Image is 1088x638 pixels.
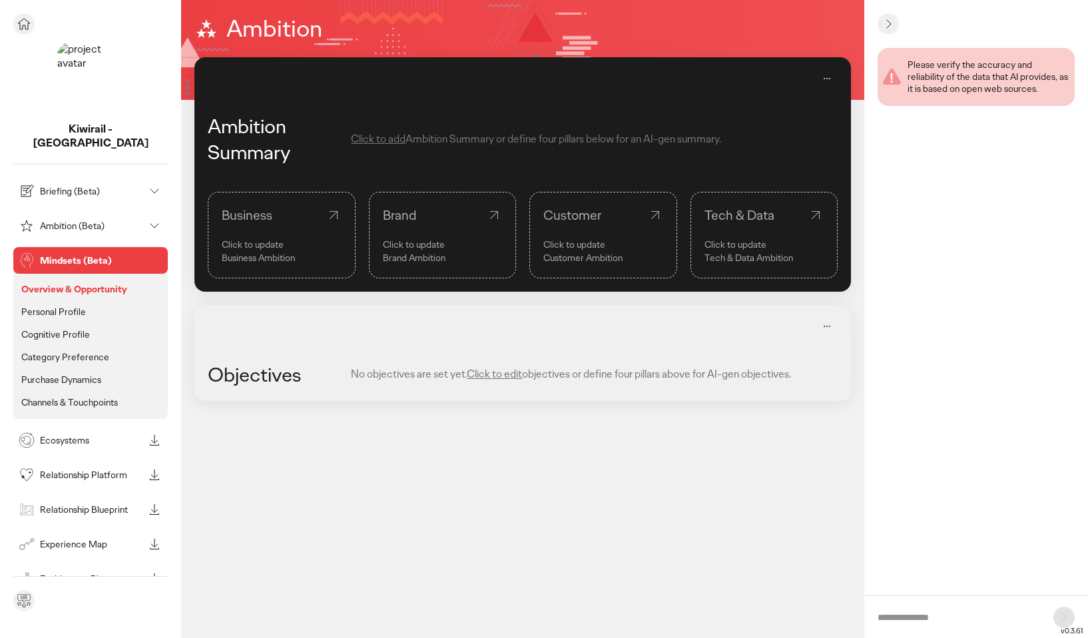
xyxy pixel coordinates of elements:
[543,238,663,251] p: Click to update
[222,238,341,251] p: Click to update
[40,470,144,479] p: Relationship Platform
[40,436,144,445] p: Ecosystems
[383,238,502,251] p: Click to update
[40,186,144,196] p: Briefing (Beta)
[351,132,406,146] span: Click to add
[529,192,677,278] a: CustomerClick to update Customer Ambition
[40,256,162,265] p: Mindsets (Beta)
[908,59,1069,95] div: Please verify the accuracy and reliability of the data that AI provides, as it is based on open w...
[194,13,322,45] h1: Ambition
[21,396,118,408] p: Channels & Touchpoints
[351,133,721,147] div: Ambition Summary or define four pillars below for an AI-gen summary.
[21,374,101,386] p: Purchase Dynamics
[40,574,144,583] p: Enablement Plan
[543,206,663,224] div: Customer
[351,368,791,382] div: No objectives are set yet. objectives or define four pillars above for AI-gen objectives.
[704,238,824,251] p: Click to update
[40,539,144,549] p: Experience Map
[222,206,341,224] div: Business
[208,362,338,388] div: Objectives
[21,283,127,295] p: Overview & Opportunity
[690,192,838,278] a: Tech & DataClick to update Tech & Data Ambition
[13,590,35,611] div: Send feedback
[13,123,168,151] p: Kiwirail - New Zealand
[40,221,144,230] p: Ambition (Beta)
[208,113,338,165] div: Ambition Summary
[21,306,86,318] p: Personal Profile
[21,351,109,363] p: Category Preference
[704,251,824,264] p: Tech & Data Ambition
[704,206,824,224] div: Tech & Data
[383,206,502,224] div: Brand
[21,328,90,340] p: Cognitive Profile
[208,192,355,278] a: BusinessClick to update Business Ambition
[383,251,502,264] p: Brand Ambition
[467,367,522,381] span: Click to edit
[222,251,341,264] p: Business Ambition
[57,43,124,109] img: project avatar
[40,505,144,514] p: Relationship Blueprint
[369,192,516,278] a: BrandClick to update Brand Ambition
[543,251,663,264] p: Customer Ambition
